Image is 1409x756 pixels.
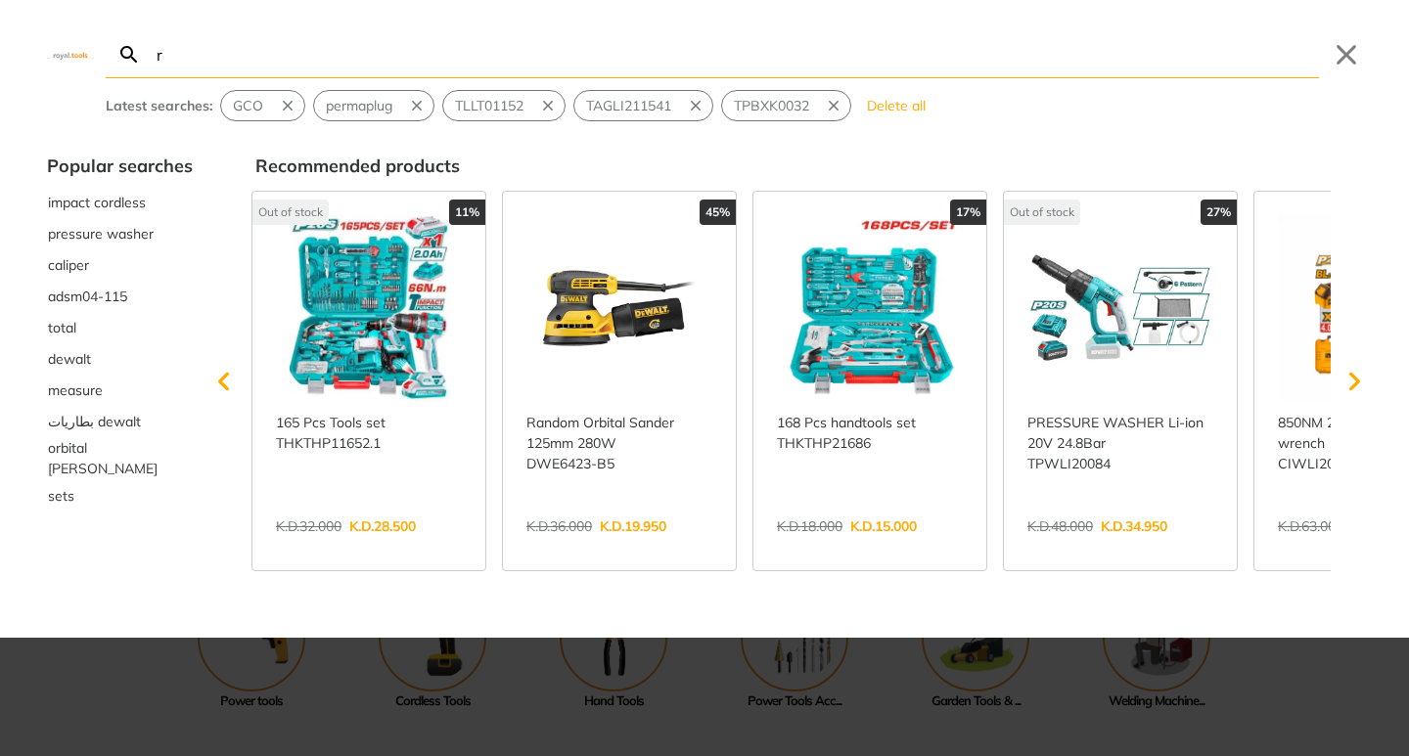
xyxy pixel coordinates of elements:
[47,406,193,437] div: Suggestion: بطاريات dewalt
[47,218,193,249] button: Select suggestion: pressure washer
[47,187,193,218] button: Select suggestion: impact cordless
[443,91,535,120] button: Select suggestion: TLLT01152
[313,90,434,121] div: Suggestion: permaplug
[220,90,305,121] div: Suggestion: GCO
[700,200,736,225] div: 45%
[574,91,683,120] button: Select suggestion: TAGLI211541
[252,200,329,225] div: Out of stock
[821,91,850,120] button: Remove suggestion: TPBXK0032
[47,375,193,406] button: Select suggestion: measure
[47,343,193,375] button: Select suggestion: dewalt
[47,343,193,375] div: Suggestion: dewalt
[314,91,404,120] button: Select suggestion: permaplug
[1335,362,1374,401] svg: Scroll right
[47,249,193,281] button: Select suggestion: caliper
[1331,39,1362,70] button: Close
[48,287,127,307] span: adsm04-115
[47,153,193,179] div: Popular searches
[47,480,193,511] button: Select suggestion: sets
[586,96,671,116] span: TAGLI211541
[279,97,296,114] svg: Remove suggestion: GCO
[47,218,193,249] div: Suggestion: pressure washer
[721,90,851,121] div: Suggestion: TPBXK0032
[326,96,392,116] span: permaplug
[539,97,557,114] svg: Remove suggestion: TLLT01152
[47,312,193,343] button: Select suggestion: total
[48,438,192,479] span: orbital [PERSON_NAME]
[47,437,193,480] div: Suggestion: orbital sande
[153,31,1319,77] input: Search…
[48,318,76,338] span: total
[535,91,565,120] button: Remove suggestion: TLLT01152
[205,362,244,401] svg: Scroll left
[1004,200,1080,225] div: Out of stock
[48,224,154,245] span: pressure washer
[734,96,809,116] span: TPBXK0032
[449,200,485,225] div: 11%
[48,255,89,276] span: caliper
[48,193,146,213] span: impact cordless
[47,480,193,511] div: Suggestion: sets
[275,91,304,120] button: Remove suggestion: GCO
[48,486,74,507] span: sets
[859,90,933,121] button: Delete all
[221,91,275,120] button: Select suggestion: GCO
[950,200,986,225] div: 17%
[48,380,103,401] span: measure
[47,249,193,281] div: Suggestion: caliper
[47,406,193,437] button: Select suggestion: بطاريات dewalt
[233,96,263,116] span: GCO
[47,187,193,218] div: Suggestion: impact cordless
[455,96,523,116] span: TLLT01152
[47,437,193,480] button: Select suggestion: orbital sande
[1201,200,1237,225] div: 27%
[48,412,141,432] span: بطاريات dewalt
[683,91,712,120] button: Remove suggestion: TAGLI211541
[442,90,566,121] div: Suggestion: TLLT01152
[117,43,141,67] svg: Search
[47,281,193,312] button: Select suggestion: adsm04-115
[47,375,193,406] div: Suggestion: measure
[573,90,713,121] div: Suggestion: TAGLI211541
[408,97,426,114] svg: Remove suggestion: permaplug
[48,349,91,370] span: dewalt
[687,97,704,114] svg: Remove suggestion: TAGLI211541
[106,96,212,116] div: Latest searches:
[47,50,94,59] img: Close
[255,153,1362,179] div: Recommended products
[404,91,433,120] button: Remove suggestion: permaplug
[47,281,193,312] div: Suggestion: adsm04-115
[825,97,842,114] svg: Remove suggestion: TPBXK0032
[47,312,193,343] div: Suggestion: total
[722,91,821,120] button: Select suggestion: TPBXK0032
